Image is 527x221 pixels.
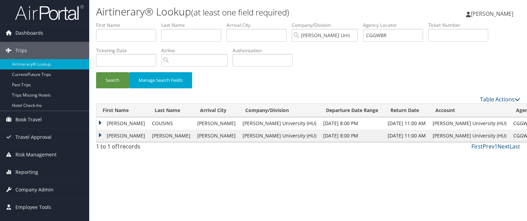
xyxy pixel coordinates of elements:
a: Prev [483,143,494,150]
div: 1 to 1 of records [96,142,195,154]
th: Account: activate to sort column ascending [429,104,510,117]
span: Company Admin [15,181,54,198]
span: 1 [117,143,120,150]
a: Next [497,143,510,150]
td: [PERSON_NAME] [96,130,149,142]
td: [DATE] 8:00 PM [320,117,384,130]
span: Trips [15,42,27,59]
td: [PERSON_NAME] [96,117,149,130]
label: Arrival City [226,22,292,29]
button: Search [96,72,129,88]
span: Dashboards [15,24,43,42]
th: Last Name: activate to sort column ascending [149,104,194,117]
a: First [471,143,483,150]
td: [PERSON_NAME] [149,130,194,142]
td: [PERSON_NAME] University (HU) [429,117,510,130]
label: Authorization [233,47,298,54]
label: Last Name [161,22,226,29]
span: Travel Approval [15,129,51,146]
span: Risk Management [15,146,57,163]
th: Departure Date Range: activate to sort column ascending [320,104,384,117]
span: Reporting [15,164,38,181]
td: [PERSON_NAME] University (HU) [239,130,320,142]
td: [DATE] 11:00 AM [384,117,429,130]
th: First Name: activate to sort column ascending [96,104,149,117]
img: airportal-logo.png [15,4,84,21]
label: Ticket Number [428,22,493,29]
label: Ticketing Date [96,47,161,54]
span: Employee Tools [15,199,51,216]
a: 1 [494,143,497,150]
td: [DATE] 8:00 PM [320,130,384,142]
a: [PERSON_NAME] [466,3,520,24]
span: Book Travel [15,111,42,128]
small: (at least one field required) [191,7,289,18]
a: Table Actions [480,96,520,103]
td: [PERSON_NAME] [194,117,239,130]
th: Arrival City: activate to sort column ascending [194,104,239,117]
th: Return Date: activate to sort column ascending [384,104,429,117]
label: Company/Division [292,22,363,29]
button: Manage Search Fields [129,72,192,88]
td: [PERSON_NAME] University (HU) [239,117,320,130]
td: COUSINS [149,117,194,130]
label: Agency Locator [363,22,428,29]
h1: Airtinerary® Lookup [96,4,379,19]
label: Airline [161,47,233,54]
td: [DATE] 11:00 AM [384,130,429,142]
th: Company/Division [239,104,320,117]
a: Last [510,143,520,150]
label: First Name [96,22,161,29]
td: [PERSON_NAME] [194,130,239,142]
td: [PERSON_NAME] University (HU) [429,130,510,142]
span: [PERSON_NAME] [471,10,513,18]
